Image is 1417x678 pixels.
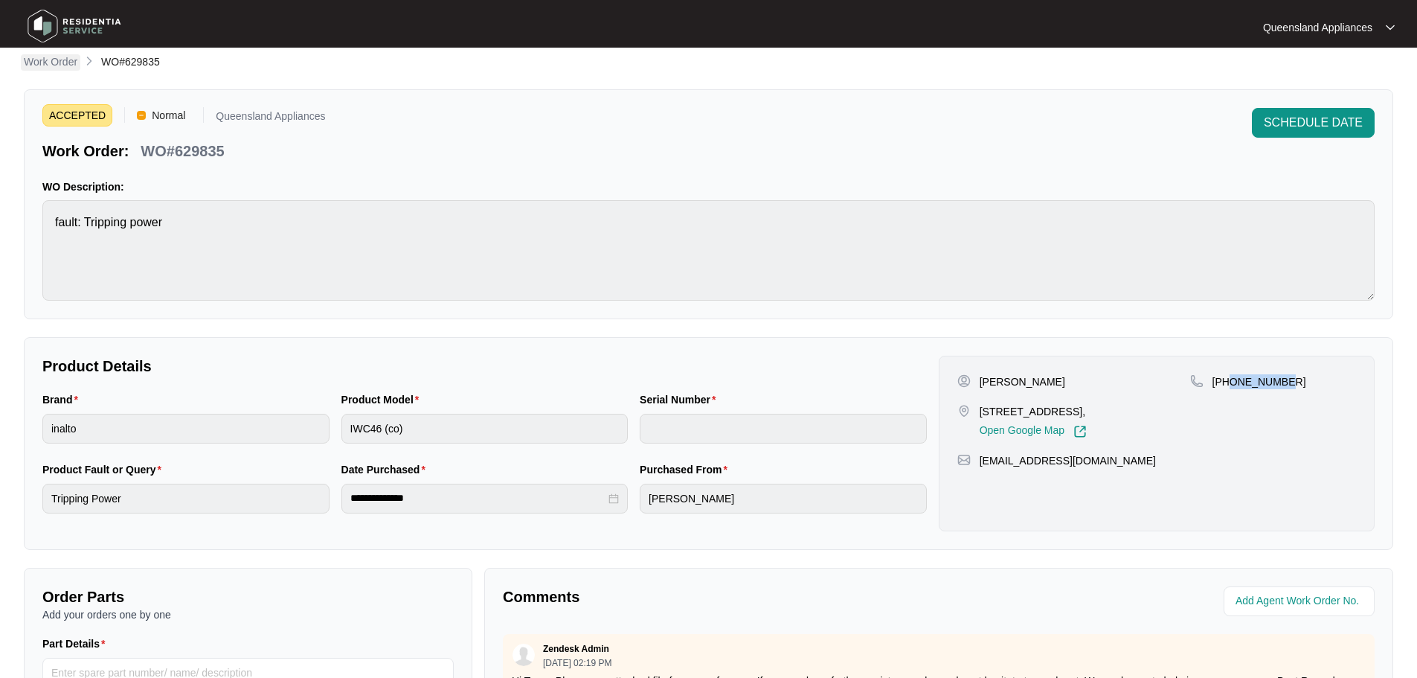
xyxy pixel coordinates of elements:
img: chevron-right [83,55,95,67]
label: Product Fault or Query [42,462,167,477]
input: Add Agent Work Order No. [1236,592,1366,610]
label: Serial Number [640,392,722,407]
input: Serial Number [640,414,927,444]
input: Purchased From [640,484,927,514]
span: WO#629835 [101,56,160,68]
span: SCHEDULE DATE [1264,114,1363,132]
img: map-pin [1190,374,1204,388]
p: [EMAIL_ADDRESS][DOMAIN_NAME] [980,453,1156,468]
textarea: fault: Tripping power [42,200,1375,301]
p: Work Order [24,54,77,69]
p: Queensland Appliances [1263,20,1372,35]
label: Brand [42,392,84,407]
p: [STREET_ADDRESS], [980,404,1087,419]
p: [PHONE_NUMBER] [1212,374,1306,389]
label: Date Purchased [341,462,431,477]
input: Product Fault or Query [42,484,330,514]
input: Product Model [341,414,629,444]
p: Queensland Appliances [216,111,325,127]
p: Work Order: [42,141,129,161]
img: dropdown arrow [1386,24,1395,31]
img: map-pin [957,453,971,467]
span: ACCEPTED [42,104,112,127]
img: Link-External [1073,425,1087,438]
p: Add your orders one by one [42,607,454,622]
label: Part Details [42,636,112,651]
a: Work Order [21,54,80,71]
span: Normal [146,104,191,127]
p: WO Description: [42,179,1375,194]
img: user-pin [957,374,971,388]
p: [DATE] 02:19 PM [543,659,611,668]
p: [PERSON_NAME] [980,374,1065,389]
input: Date Purchased [350,490,606,506]
p: Comments [503,586,928,607]
img: map-pin [957,404,971,418]
p: WO#629835 [141,141,224,161]
button: SCHEDULE DATE [1252,108,1375,138]
label: Purchased From [640,462,733,477]
a: Open Google Map [980,425,1087,438]
img: residentia service logo [22,4,126,48]
img: Vercel Logo [137,111,146,120]
p: Order Parts [42,586,454,607]
input: Brand [42,414,330,444]
label: Product Model [341,392,425,407]
p: Zendesk Admin [543,643,609,655]
img: user.svg [513,644,535,666]
p: Product Details [42,356,927,377]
